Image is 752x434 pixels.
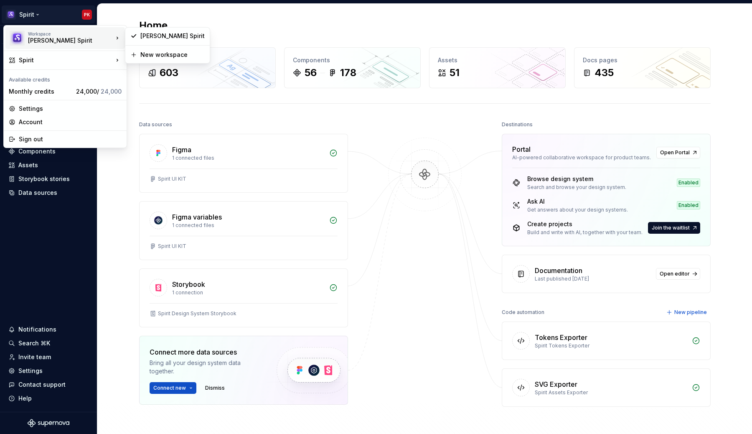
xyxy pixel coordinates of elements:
[76,88,122,95] span: 24,000 /
[9,87,73,96] div: Monthly credits
[19,56,113,64] div: Spirit
[28,31,113,36] div: Workspace
[28,36,99,45] div: [PERSON_NAME] Spirit
[101,88,122,95] span: 24,000
[19,105,122,113] div: Settings
[10,31,25,46] img: 63932fde-23f0-455f-9474-7c6a8a4930cd.png
[19,118,122,126] div: Account
[140,51,205,59] div: New workspace
[5,71,125,85] div: Available credits
[140,32,205,40] div: [PERSON_NAME] Spirit
[19,135,122,143] div: Sign out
